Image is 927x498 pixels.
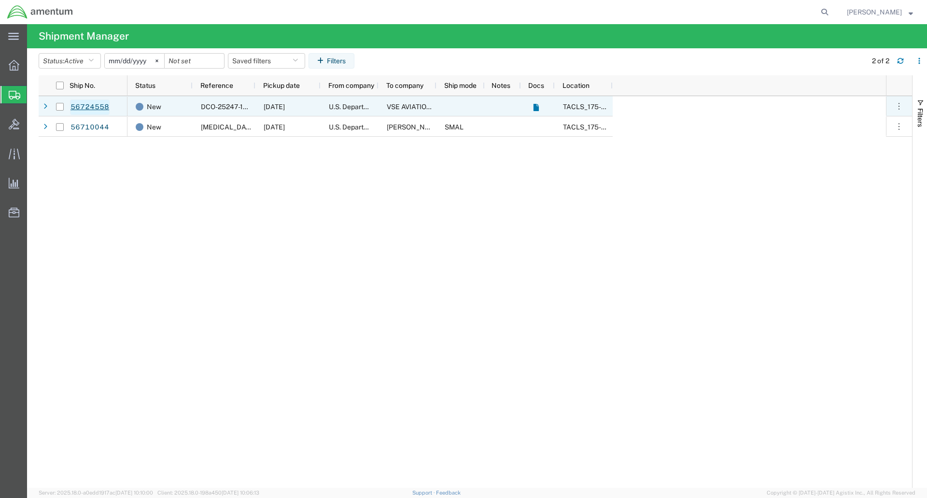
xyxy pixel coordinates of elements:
[492,82,510,89] span: Notes
[70,82,95,89] span: Ship No.
[445,123,463,131] span: SMAL
[39,490,153,496] span: Server: 2025.18.0-a0edd1917ac
[115,490,153,496] span: [DATE] 10:10:00
[329,103,416,111] span: U.S. Department of Defense
[263,82,300,89] span: Pickup date
[847,7,902,17] span: Joshua Keller
[846,6,913,18] button: [PERSON_NAME]
[264,123,285,131] span: 09/04/2025
[157,490,259,496] span: Client: 2025.18.0-198a450
[562,82,590,89] span: Location
[228,53,305,69] button: Saved filters
[412,490,436,496] a: Support
[64,57,84,65] span: Active
[387,123,570,131] span: Pratt & Whitney Engine Services, Inc.
[563,123,630,131] span: TACLS_175-Ayase, JP
[70,100,110,115] a: 56724558
[309,53,354,69] button: Filters
[39,53,101,69] button: Status:Active
[436,490,461,496] a: Feedback
[201,103,264,111] span: DCO-25247-167788
[872,56,889,66] div: 2 of 2
[444,82,477,89] span: Ship mode
[70,120,110,135] a: 56710044
[767,489,915,497] span: Copyright © [DATE]-[DATE] Agistix Inc., All Rights Reserved
[563,103,630,111] span: TACLS_175-Ayase, JP
[135,82,155,89] span: Status
[147,97,161,117] span: New
[39,24,129,48] h4: Shipment Manager
[201,123,371,131] span: PCE-JC0319 - High Press. Turbine & Stator
[147,117,161,137] span: New
[165,54,224,68] input: Not set
[387,103,528,111] span: VSE AVIATION INC (FKA GLOBAL PARTS INC)
[329,123,416,131] span: U.S. Department of Defense
[528,82,544,89] span: Docs
[200,82,233,89] span: Reference
[222,490,259,496] span: [DATE] 10:06:13
[105,54,164,68] input: Not set
[264,103,285,111] span: 09/04/2025
[916,108,924,127] span: Filters
[328,82,374,89] span: From company
[386,82,423,89] span: To company
[7,5,73,19] img: logo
